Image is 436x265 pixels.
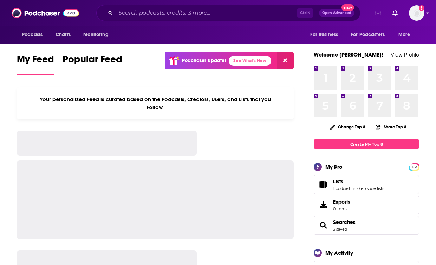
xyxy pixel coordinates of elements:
span: For Business [310,30,338,40]
a: Show notifications dropdown [390,7,401,19]
span: Monitoring [83,30,108,40]
button: open menu [346,28,395,41]
div: My Pro [325,164,343,170]
button: Show profile menu [409,5,424,21]
a: Popular Feed [63,53,122,75]
a: Welcome [PERSON_NAME]! [314,51,383,58]
span: Ctrl K [297,8,313,18]
a: Lists [316,180,330,190]
a: Searches [316,220,330,230]
button: Change Top 8 [326,122,370,131]
span: My Feed [17,53,54,69]
span: Exports [333,199,350,205]
button: Open AdvancedNew [319,9,354,17]
span: Popular Feed [63,53,122,69]
span: Exports [316,200,330,210]
a: 3 saved [333,227,347,232]
span: 0 items [333,206,350,211]
span: Lists [333,178,343,185]
span: Searches [314,216,419,235]
a: Searches [333,219,356,225]
a: Show notifications dropdown [372,7,384,19]
span: New [341,4,354,11]
a: 1 podcast list [333,186,357,191]
svg: Add a profile image [419,5,424,11]
span: Logged in as JohnJMudgett [409,5,424,21]
span: More [398,30,410,40]
span: Lists [314,175,419,194]
input: Search podcasts, credits, & more... [116,7,297,19]
a: See What's New [229,56,271,66]
a: 0 episode lists [357,186,384,191]
span: PRO [410,164,418,170]
a: Exports [314,196,419,214]
button: open menu [78,28,117,41]
div: Your personalized Feed is curated based on the Podcasts, Creators, Users, and Lists that you Follow. [17,87,294,119]
a: Charts [51,28,75,41]
span: Open Advanced [322,11,351,15]
button: open menu [17,28,52,41]
a: My Feed [17,53,54,75]
button: Share Top 8 [375,120,407,134]
a: PRO [410,164,418,169]
div: My Activity [325,250,353,256]
a: Lists [333,178,384,185]
span: , [357,186,357,191]
span: Charts [56,30,71,40]
span: Podcasts [22,30,43,40]
img: Podchaser - Follow, Share and Rate Podcasts [12,6,79,20]
button: open menu [393,28,419,41]
div: Search podcasts, credits, & more... [96,5,360,21]
a: View Profile [391,51,419,58]
img: User Profile [409,5,424,21]
a: Create My Top 8 [314,139,419,149]
button: open menu [305,28,347,41]
p: Podchaser Update! [182,58,226,64]
span: For Podcasters [351,30,385,40]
